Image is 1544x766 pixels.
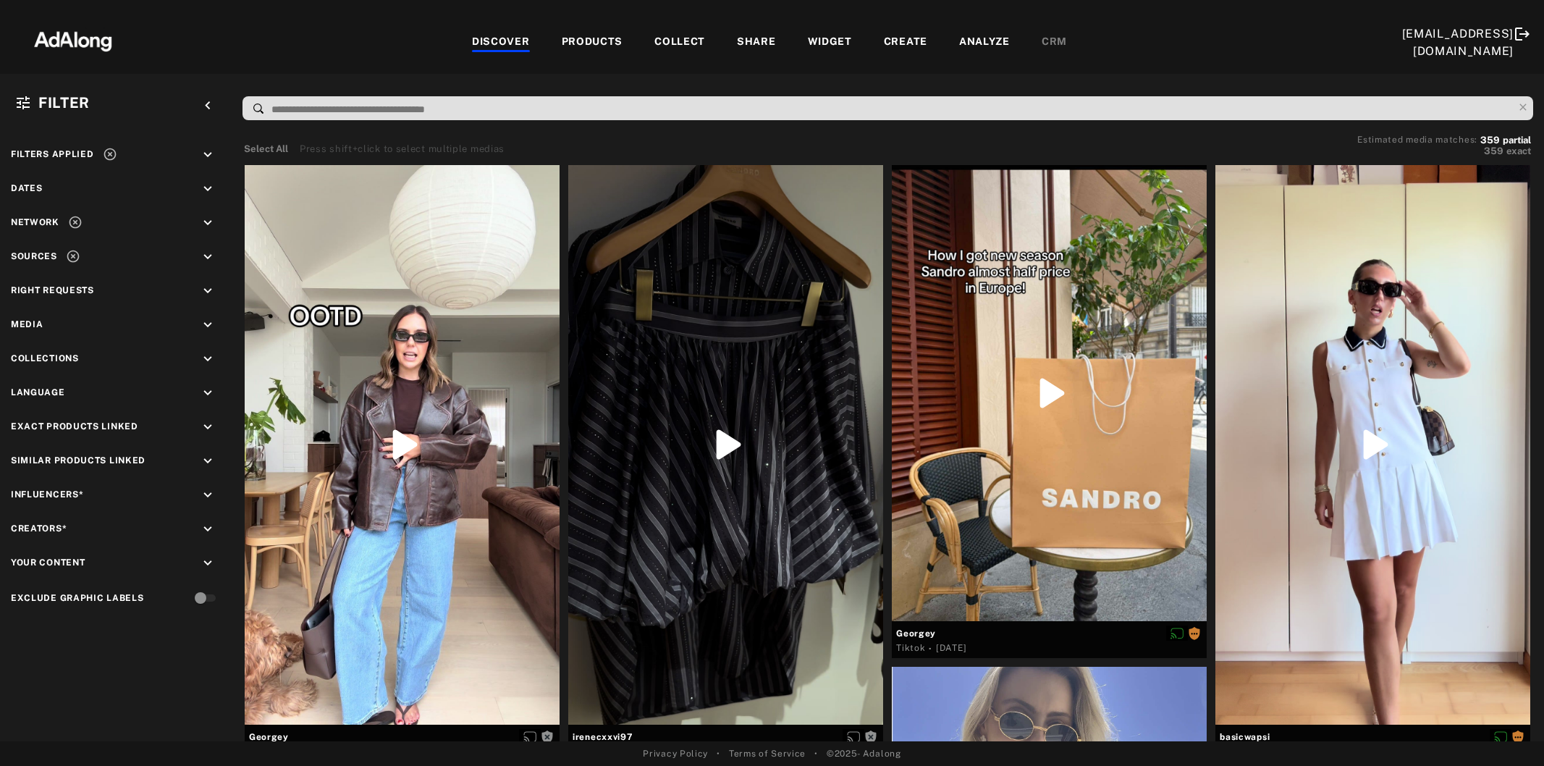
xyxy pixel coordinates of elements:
[929,643,932,655] span: ·
[654,34,705,51] div: COLLECT
[1042,34,1067,51] div: CRM
[200,317,216,333] i: keyboard_arrow_down
[1484,146,1503,156] span: 359
[737,34,776,51] div: SHARE
[11,592,143,605] div: Exclude Graphic Labels
[541,731,554,741] span: Rights not requested
[200,98,216,114] i: keyboard_arrow_left
[200,453,216,469] i: keyboard_arrow_down
[827,747,901,760] span: © 2025 - Adalong
[11,387,65,397] span: Language
[244,142,288,156] button: Select All
[1511,731,1524,741] span: Rights requested
[1166,626,1188,641] button: Disable diffusion on this media
[300,142,505,156] div: Press shift+click to select multiple medias
[573,731,879,744] span: irenecxxvi97
[200,521,216,537] i: keyboard_arrow_down
[1402,25,1514,60] div: [EMAIL_ADDRESS][DOMAIN_NAME]
[11,455,145,466] span: Similar Products Linked
[1220,731,1526,744] span: basicwapsi
[808,34,852,51] div: WIDGET
[1480,137,1531,144] button: 359partial
[1357,135,1477,145] span: Estimated media matches:
[200,147,216,163] i: keyboard_arrow_down
[843,729,864,744] button: Enable diffusion on this media
[200,555,216,571] i: keyboard_arrow_down
[717,747,720,760] span: •
[200,283,216,299] i: keyboard_arrow_down
[11,319,43,329] span: Media
[38,94,90,111] span: Filter
[200,215,216,231] i: keyboard_arrow_down
[11,217,59,227] span: Network
[643,747,708,760] a: Privacy Policy
[814,747,818,760] span: •
[562,34,623,51] div: PRODUCTS
[896,627,1202,640] span: Georgey
[11,421,138,432] span: Exact Products Linked
[936,643,966,653] time: 2025-08-13T00:00:00.000Z
[11,149,94,159] span: Filters applied
[11,489,83,500] span: Influencers*
[200,351,216,367] i: keyboard_arrow_down
[11,251,57,261] span: Sources
[884,34,927,51] div: CREATE
[729,747,806,760] a: Terms of Service
[11,353,79,363] span: Collections
[200,249,216,265] i: keyboard_arrow_down
[9,18,137,62] img: 63233d7d88ed69de3c212112c67096b6.png
[864,731,877,741] span: Rights not requested
[519,729,541,744] button: Enable diffusion on this media
[11,183,43,193] span: Dates
[200,385,216,401] i: keyboard_arrow_down
[1490,729,1511,744] button: Disable diffusion on this media
[959,34,1010,51] div: ANALYZE
[11,285,94,295] span: Right Requests
[200,181,216,197] i: keyboard_arrow_down
[472,34,530,51] div: DISCOVER
[896,641,925,655] div: Tiktok
[1480,135,1500,146] span: 359
[11,523,67,534] span: Creators*
[1188,628,1201,638] span: Rights requested
[1357,144,1531,159] button: 359exact
[11,557,85,568] span: Your Content
[249,731,555,744] span: Georgey
[200,419,216,435] i: keyboard_arrow_down
[200,487,216,503] i: keyboard_arrow_down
